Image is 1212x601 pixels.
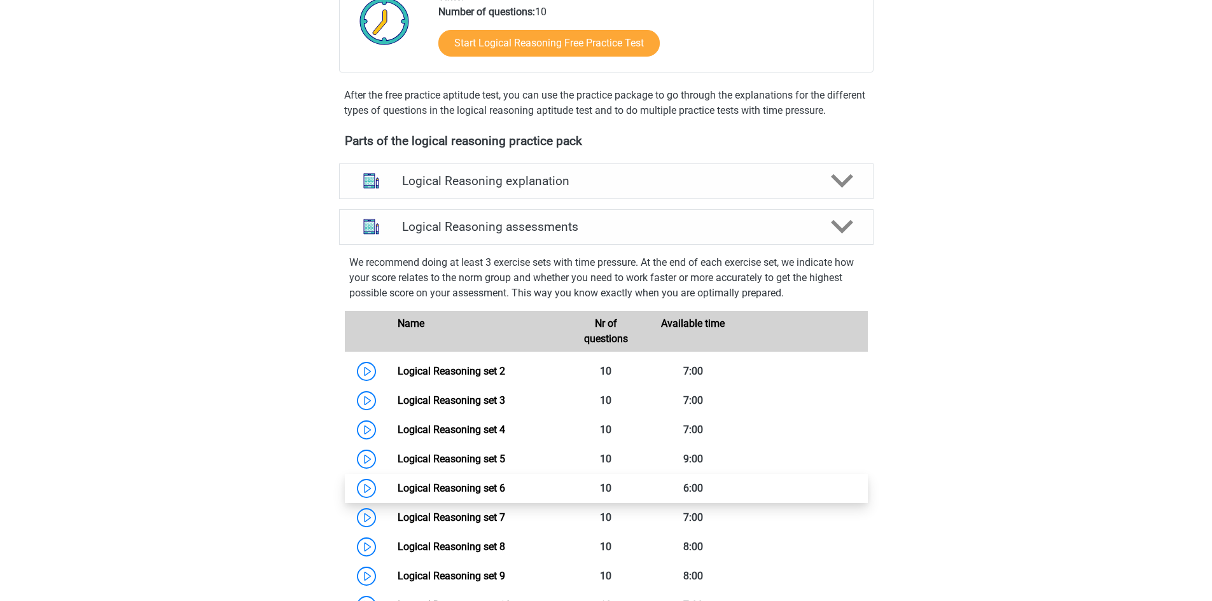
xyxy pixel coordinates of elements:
a: Logical Reasoning set 4 [398,424,505,436]
a: explanations Logical Reasoning explanation [334,163,879,199]
img: logical reasoning explanations [355,165,387,197]
div: Nr of questions [562,316,650,347]
a: Logical Reasoning set 7 [398,511,505,523]
a: assessments Logical Reasoning assessments [334,209,879,245]
div: Available time [650,316,737,347]
a: Logical Reasoning set 3 [398,394,505,406]
a: Logical Reasoning set 2 [398,365,505,377]
h4: Parts of the logical reasoning practice pack [345,134,868,148]
a: Logical Reasoning set 8 [398,541,505,553]
h4: Logical Reasoning explanation [402,174,811,188]
a: Logical Reasoning set 5 [398,453,505,465]
div: Name [388,316,562,347]
a: Logical Reasoning set 6 [398,482,505,494]
p: We recommend doing at least 3 exercise sets with time pressure. At the end of each exercise set, ... [349,255,863,301]
a: Logical Reasoning set 9 [398,570,505,582]
a: Start Logical Reasoning Free Practice Test [438,30,660,57]
div: After the free practice aptitude test, you can use the practice package to go through the explana... [339,88,874,118]
h4: Logical Reasoning assessments [402,219,811,234]
img: logical reasoning assessments [355,211,387,243]
b: Number of questions: [438,6,535,18]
